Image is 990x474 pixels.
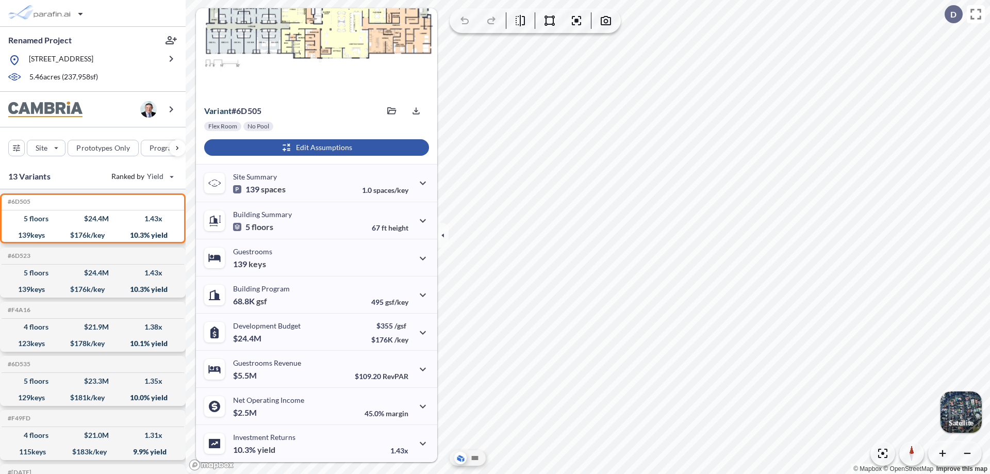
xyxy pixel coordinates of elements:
[371,321,408,330] p: $355
[373,186,408,194] span: spaces/key
[256,296,267,306] span: gsf
[36,143,47,153] p: Site
[371,298,408,306] p: 495
[936,465,987,472] a: Improve this map
[394,321,406,330] span: /gsf
[372,223,408,232] p: 67
[233,247,272,256] p: Guestrooms
[8,102,82,118] img: BrandImage
[204,106,232,116] span: Variant
[29,54,93,67] p: [STREET_ADDRESS]
[233,222,273,232] p: 5
[233,321,301,330] p: Development Budget
[383,372,408,381] span: RevPAR
[8,170,51,183] p: 13 Variants
[940,391,982,433] button: Switcher ImageSatellite
[233,333,263,344] p: $24.4M
[355,372,408,381] p: $109.20
[140,101,157,118] img: user logo
[233,296,267,306] p: 68.8K
[454,452,467,464] button: Aerial View
[233,284,290,293] p: Building Program
[8,35,72,46] p: Renamed Project
[940,391,982,433] img: Switcher Image
[257,445,275,455] span: yield
[147,171,164,182] span: Yield
[382,223,387,232] span: ft
[233,407,258,418] p: $2.5M
[27,140,65,156] button: Site
[252,222,273,232] span: floors
[247,122,269,130] p: No Pool
[249,259,266,269] span: keys
[388,223,408,232] span: height
[949,419,973,427] p: Satellite
[233,259,266,269] p: 139
[394,335,408,344] span: /key
[883,465,933,472] a: OpenStreetMap
[233,184,286,194] p: 139
[390,446,408,455] p: 1.43x
[141,140,196,156] button: Program
[233,370,258,381] p: $5.5M
[189,459,234,471] a: Mapbox homepage
[204,106,261,116] p: # 6d505
[103,168,180,185] button: Ranked by Yield
[68,140,139,156] button: Prototypes Only
[950,10,956,19] p: D
[233,433,295,442] p: Investment Returns
[6,252,30,259] h5: Click to copy the code
[6,415,30,422] h5: Click to copy the code
[208,122,237,130] p: Flex Room
[365,409,408,418] p: 45.0%
[6,361,30,368] h5: Click to copy the code
[204,139,429,156] button: Edit Assumptions
[853,465,882,472] a: Mapbox
[6,198,30,205] h5: Click to copy the code
[233,358,301,367] p: Guestrooms Revenue
[261,184,286,194] span: spaces
[386,409,408,418] span: margin
[233,396,304,404] p: Net Operating Income
[385,298,408,306] span: gsf/key
[371,335,408,344] p: $176K
[76,143,130,153] p: Prototypes Only
[233,210,292,219] p: Building Summary
[150,143,178,153] p: Program
[233,445,275,455] p: 10.3%
[469,452,481,464] button: Site Plan
[362,186,408,194] p: 1.0
[6,306,30,314] h5: Click to copy the code
[233,172,277,181] p: Site Summary
[29,72,98,83] p: 5.46 acres ( 237,958 sf)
